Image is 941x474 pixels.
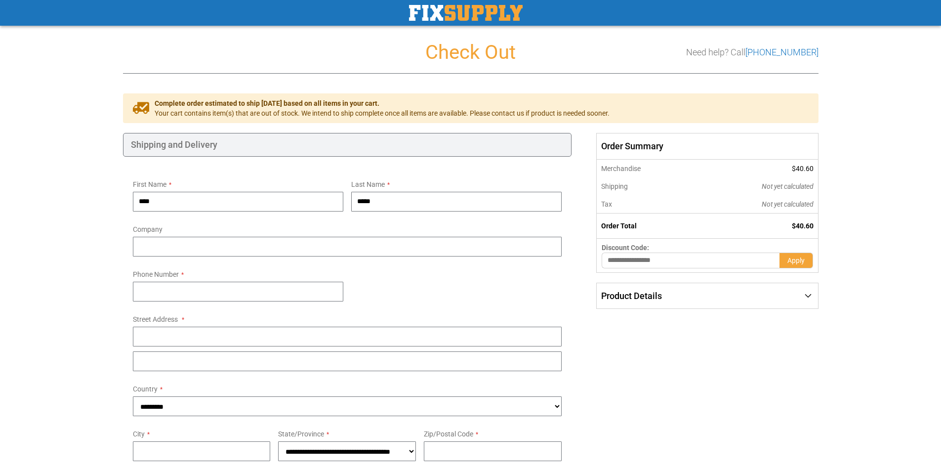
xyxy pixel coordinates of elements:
span: Complete order estimated to ship [DATE] based on all items in your cart. [155,98,610,108]
a: store logo [409,5,523,21]
span: Shipping [601,182,628,190]
h3: Need help? Call [686,47,818,57]
span: Phone Number [133,270,179,278]
th: Merchandise [597,160,695,177]
div: Shipping and Delivery [123,133,572,157]
span: Your cart contains item(s) that are out of stock. We intend to ship complete once all items are a... [155,108,610,118]
span: Company [133,225,163,233]
span: Zip/Postal Code [424,430,473,438]
span: City [133,430,145,438]
span: $40.60 [792,222,814,230]
span: Product Details [601,291,662,301]
th: Tax [597,195,695,214]
span: Order Summary [596,133,818,160]
h1: Check Out [123,42,818,63]
button: Apply [779,253,813,268]
span: Not yet calculated [762,200,814,208]
span: First Name [133,180,166,188]
span: Last Name [351,180,385,188]
span: Country [133,385,158,393]
span: State/Province [278,430,324,438]
strong: Order Total [601,222,637,230]
span: Discount Code: [602,244,649,252]
span: Apply [787,257,805,264]
img: Fix Industrial Supply [409,5,523,21]
span: $40.60 [792,165,814,172]
span: Not yet calculated [762,182,814,190]
a: [PHONE_NUMBER] [745,47,818,57]
span: Street Address [133,315,178,323]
